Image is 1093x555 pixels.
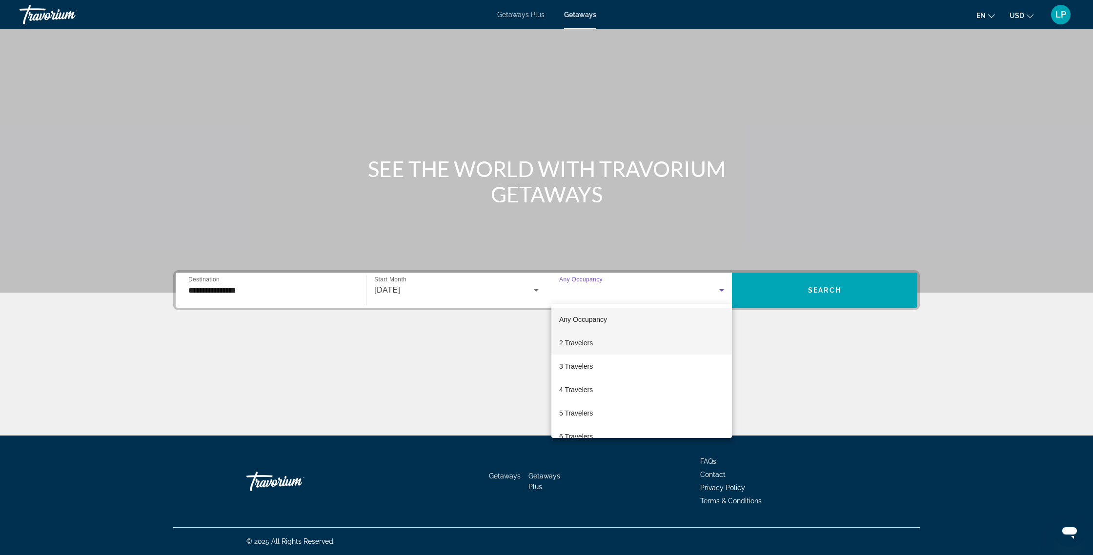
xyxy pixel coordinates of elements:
iframe: Button to launch messaging window [1054,516,1085,547]
span: 5 Travelers [559,407,593,419]
span: 6 Travelers [559,431,593,442]
span: Any Occupancy [559,316,607,323]
span: 2 Travelers [559,337,593,349]
span: 3 Travelers [559,360,593,372]
span: 4 Travelers [559,384,593,396]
